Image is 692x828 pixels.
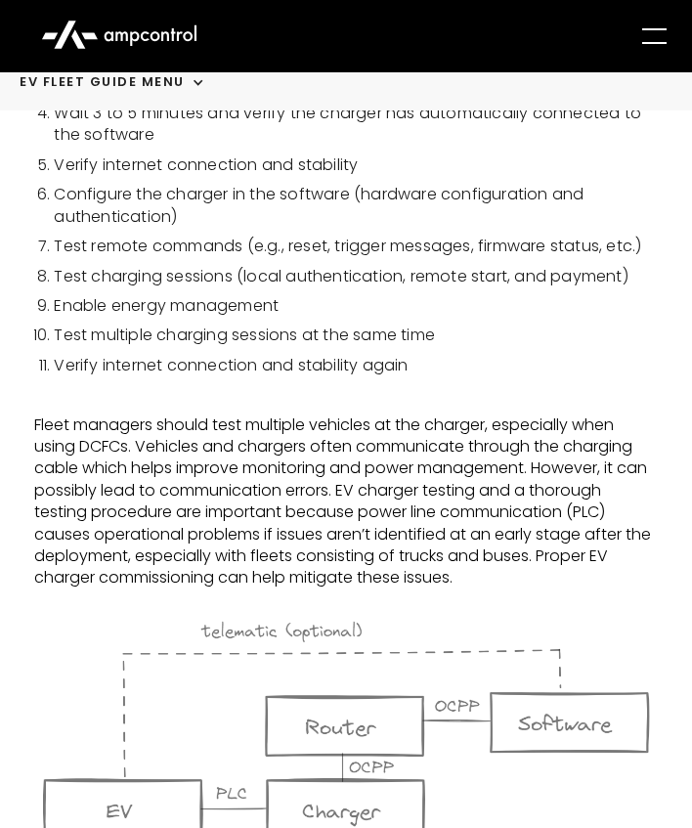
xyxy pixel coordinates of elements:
li: Configure the charger in the software (hardware configuration and authentication) [54,184,657,228]
li: Wait 3 to 5 minutes and verify the charger has automatically connected to the software [54,103,657,147]
li: Enable energy management [54,295,657,317]
div: menu [620,9,682,64]
li: Test multiple charging sessions at the same time [54,325,657,346]
p: ‍ [34,392,657,414]
p: Fleet managers should test multiple vehicles at the charger, especially when using DCFCs. Vehicle... [34,414,657,589]
li: Test remote commands (e.g., reset, trigger messages, firmware status, etc.) [54,236,657,257]
li: Verify internet connection and stability again [54,355,657,376]
li: Test charging sessions (local authentication, remote start, and payment) [54,266,657,287]
p: ‍ [34,589,657,611]
div: Ev Fleet GUIDE Menu [20,73,185,91]
li: Verify internet connection and stability [54,154,657,176]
